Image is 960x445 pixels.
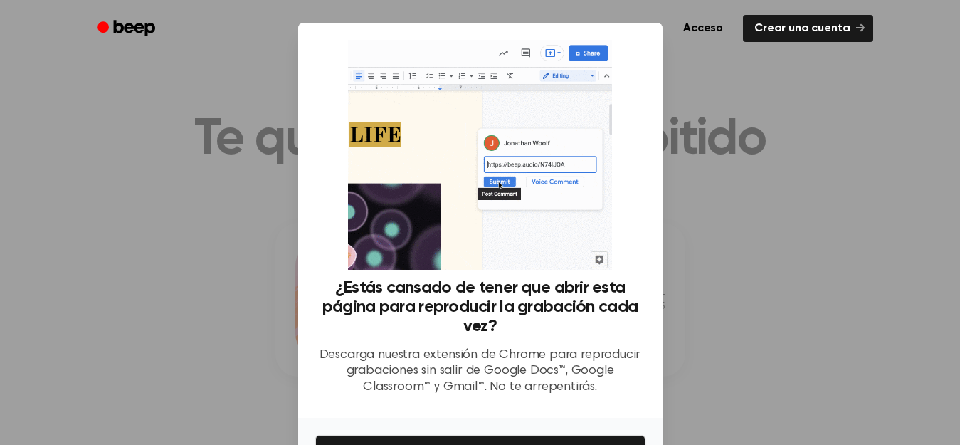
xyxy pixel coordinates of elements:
[88,15,168,43] a: Bip
[322,279,638,335] font: ¿Estás cansado de tener que abrir esta página para reproducir la grabación cada vez?
[683,23,723,34] font: Acceso
[320,349,641,394] font: Descarga nuestra extensión de Chrome para reproducir grabaciones sin salir de Google Docs™, Googl...
[743,15,872,42] a: Crear una cuenta
[672,15,734,42] a: Acceso
[348,40,612,270] img: Extensión de pitido en acción
[754,23,850,34] font: Crear una cuenta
